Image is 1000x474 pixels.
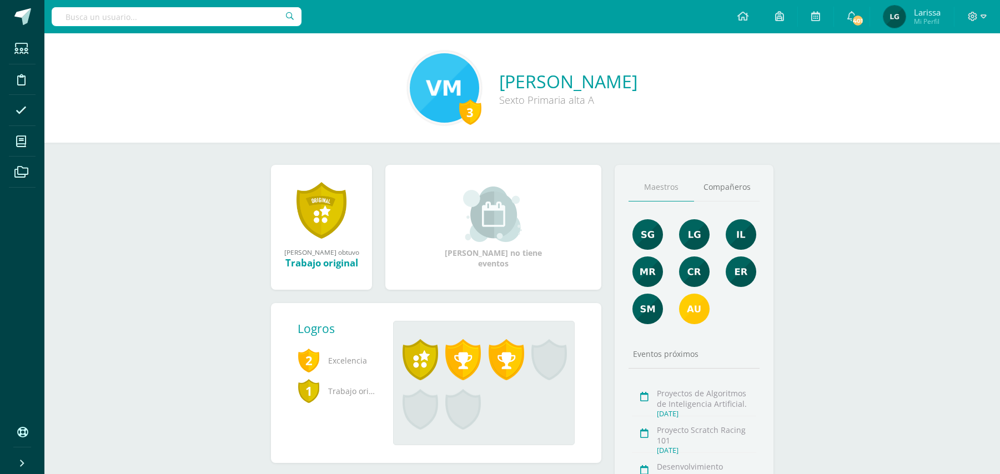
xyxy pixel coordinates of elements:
[52,7,301,26] input: Busca un usuario...
[632,219,663,250] img: ee35f1b59b936e17b4e16123131ca31e.png
[632,256,663,287] img: de7dd2f323d4d3ceecd6bfa9930379e0.png
[632,294,663,324] img: 6e5fe0f518d889198993e8d3934614a7.png
[914,7,941,18] span: Larissa
[298,347,320,373] span: 2
[657,425,756,446] div: Proyecto Scratch Racing 101
[459,99,481,125] div: 3
[914,17,941,26] span: Mi Perfil
[282,248,361,256] div: [PERSON_NAME] obtuvo
[852,14,864,27] span: 401
[298,345,375,376] span: Excelencia
[657,388,756,409] div: Proyectos de Algoritmos de Inteligencia Artificial.
[438,186,549,269] div: [PERSON_NAME] no tiene eventos
[499,93,637,107] div: Sexto Primaria alta A
[883,6,906,28] img: b18d4c11e185ad35d013124f54388215.png
[499,69,637,93] a: [PERSON_NAME]
[657,409,756,418] div: [DATE]
[694,173,760,201] a: Compañeros
[629,349,760,359] div: Eventos próximos
[282,256,361,269] div: Trabajo original
[463,186,524,242] img: event_small.png
[679,219,710,250] img: cd05dac24716e1ad0a13f18e66b2a6d1.png
[410,53,479,123] img: c77d3f571dcb1ac36434f62d09917a38.png
[679,294,710,324] img: 64a9719c1cc1ef513aa09b53fb69bc95.png
[726,256,756,287] img: 6ee8f939e44d4507d8a11da0a8fde545.png
[679,256,710,287] img: 104ce5d173fec743e2efb93366794204.png
[298,376,375,406] span: Trabajo original
[629,173,694,201] a: Maestros
[726,219,756,250] img: 995ea58681eab39e12b146a705900397.png
[298,321,384,336] div: Logros
[657,446,756,455] div: [DATE]
[298,378,320,404] span: 1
